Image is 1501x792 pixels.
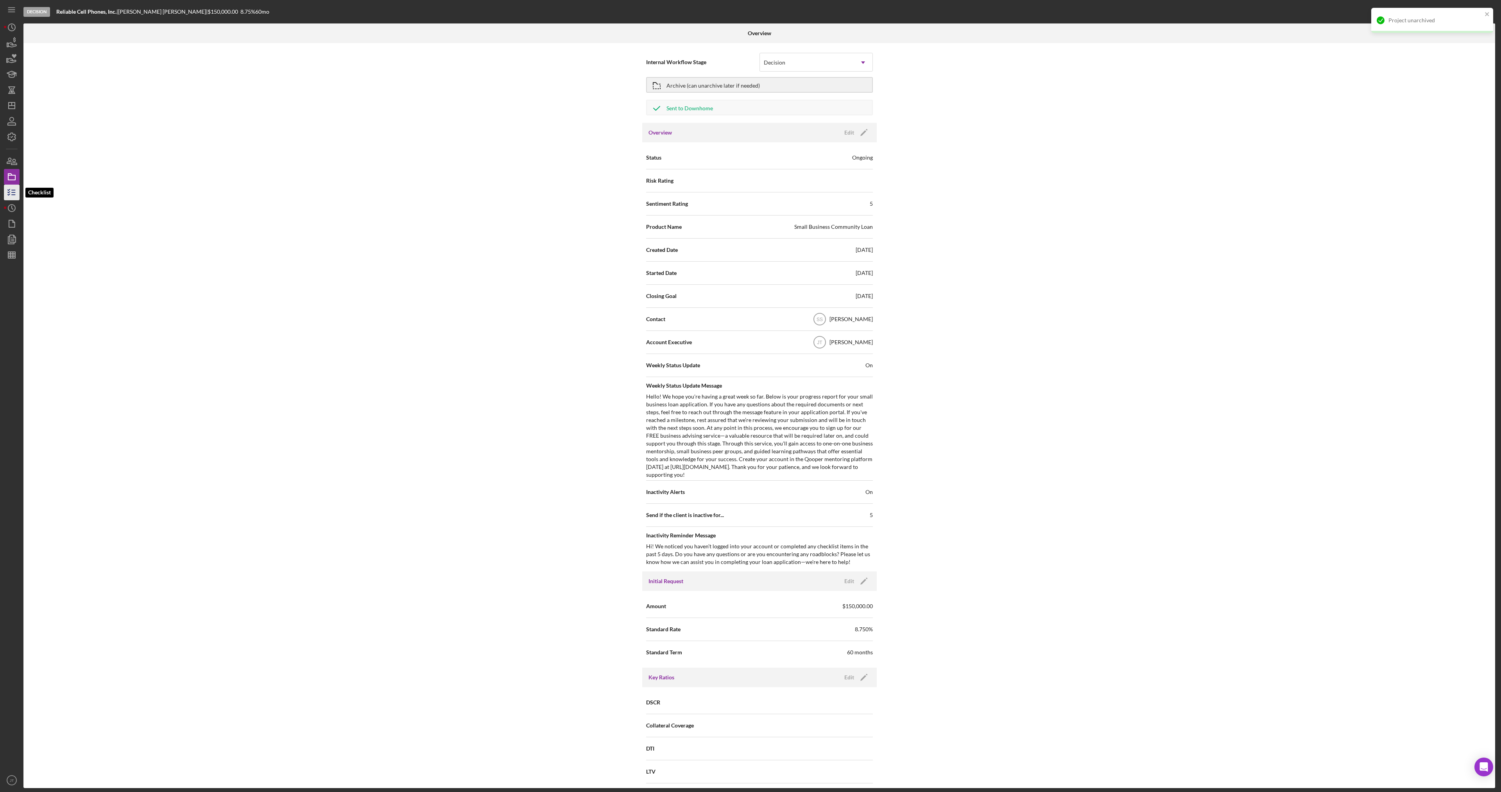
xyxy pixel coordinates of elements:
div: Decision [23,7,50,17]
div: 8.75 % [240,9,255,15]
div: Hi! We noticed you haven’t logged into your account or completed any checklist items in the past ... [646,542,873,566]
div: Edit [844,672,854,683]
b: Reliable Cell Phones, Inc. [56,8,116,15]
span: Amount [646,602,666,610]
span: Created Date [646,246,678,254]
span: Contact [646,315,665,323]
h3: Initial Request [648,577,683,585]
span: DTI [646,745,654,752]
span: Account Executive [646,338,692,346]
div: Archive (can unarchive later if needed) [666,78,760,92]
span: Weekly Status Update Message [646,382,873,390]
span: Inactivity Reminder Message [646,532,873,539]
div: 60 mo [255,9,269,15]
span: Standard Term [646,648,682,656]
div: [PERSON_NAME] [829,315,873,323]
span: $150,000.00 [842,602,873,610]
button: JT [4,772,20,788]
span: Risk Rating [646,177,673,185]
h3: Overview [648,129,672,136]
b: Overview [748,30,771,36]
button: Archive (can unarchive later if needed) [646,77,873,93]
div: [PERSON_NAME] [PERSON_NAME] | [118,9,208,15]
span: Internal Workflow Stage [646,58,759,66]
div: 5 [870,511,873,519]
button: Edit [840,127,871,138]
div: [DATE] [856,246,873,254]
span: Sentiment Rating [646,200,688,208]
text: JT [10,778,14,783]
div: Ongoing [852,154,873,162]
div: Hello! We hope you're having a great week so far. Below is your progress report for your small bu... [646,393,873,479]
div: [DATE] [856,292,873,300]
div: Decision [764,59,785,66]
span: Product Name [646,223,682,231]
div: Edit [844,575,854,587]
span: Weekly Status Update [646,361,700,369]
span: Started Date [646,269,677,277]
span: On [865,361,873,369]
span: Status [646,154,661,162]
div: Open Intercom Messenger [1474,758,1493,776]
div: Small Business Community Loan [794,223,873,231]
div: | [56,9,118,15]
span: Send if the client is inactive for... [646,511,724,519]
span: On [865,488,873,496]
span: 8.750% [855,625,873,633]
button: close [1485,11,1490,18]
button: Sent to Downhome [646,100,873,115]
button: Edit [840,672,871,683]
button: Edit [840,575,871,587]
div: [DATE] [856,269,873,277]
div: Edit [844,127,854,138]
span: DSCR [646,699,660,706]
div: Sent to Downhome [666,101,713,115]
span: LTV [646,768,656,776]
span: Standard Rate [646,625,681,633]
div: [PERSON_NAME] [829,338,873,346]
div: 60 months [847,648,873,656]
span: Collateral Coverage [646,722,694,729]
span: Closing Goal [646,292,677,300]
div: $150,000.00 [208,9,240,15]
div: Project unarchived [1388,17,1482,23]
text: SS [816,317,822,322]
span: Inactivity Alerts [646,488,685,496]
div: 5 [870,200,873,208]
text: JT [817,340,822,345]
h3: Key Ratios [648,673,674,681]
